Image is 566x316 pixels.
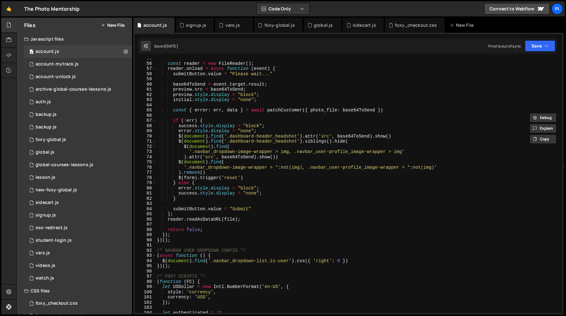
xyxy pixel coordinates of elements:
[36,187,77,193] div: new-foxy-global.js
[135,258,156,264] div: 94
[135,87,156,92] div: 61
[135,139,156,144] div: 71
[36,175,55,180] div: lesson.js
[24,133,132,146] div: 13533/34219.js
[135,295,156,300] div: 101
[135,160,156,165] div: 75
[24,159,132,171] div: 13533/35292.js
[24,22,36,29] h2: Files
[135,222,156,227] div: 87
[24,222,132,234] div: 13533/47004.js
[101,23,125,28] button: New File
[225,22,240,28] div: vars.js
[36,49,59,54] div: account.js
[17,285,132,297] div: CSS files
[24,297,132,310] div: 13533/38507.css
[552,3,563,14] div: Pi
[36,150,54,155] div: global.js
[135,196,156,201] div: 82
[135,61,156,66] div: 56
[135,155,156,160] div: 74
[135,217,156,222] div: 86
[135,186,156,191] div: 80
[24,45,132,58] div: 13533/34220.js
[135,108,156,113] div: 65
[450,22,476,28] div: New File
[135,243,156,248] div: 91
[135,284,156,290] div: 99
[36,87,111,92] div: archive-global-courses-lessons.js
[143,22,167,28] div: account.js
[135,123,156,129] div: 68
[135,170,156,175] div: 77
[525,40,555,52] button: Save
[17,33,132,45] div: Javascript files
[135,212,156,217] div: 85
[24,247,132,259] div: 13533/38978.js
[135,253,156,258] div: 93
[314,22,333,28] div: global.js
[135,269,156,274] div: 96
[264,22,295,28] div: foxy-global.js
[24,171,132,184] div: 13533/35472.js
[24,272,132,285] div: 13533/38527.js
[135,144,156,150] div: 72
[36,263,55,268] div: videos.js
[1,1,17,16] a: 🤙
[24,146,132,159] div: 13533/39483.js
[36,124,57,130] div: backup.js
[135,149,156,155] div: 73
[165,43,178,49] div: [DATE]
[135,263,156,269] div: 95
[24,196,132,209] div: 13533/43446.js
[135,97,156,103] div: 63
[24,96,132,108] div: 13533/34034.js
[36,162,93,168] div: global-courses-lessons.js
[484,3,550,14] a: Connect to Webflow
[135,310,156,316] div: 104
[24,209,132,222] div: 13533/35364.js
[135,76,156,82] div: 59
[135,134,156,139] div: 70
[24,234,132,247] div: 13533/46953.js
[395,22,437,28] div: foxy_checkout.css
[24,71,132,83] div: 13533/41206.js
[135,113,156,118] div: 66
[36,200,59,206] div: sidecart.js
[24,5,80,13] div: The Photo Mentorship
[24,259,132,272] div: 13533/42246.js
[135,274,156,279] div: 97
[257,3,309,14] button: Code Only
[36,238,72,243] div: student-login.js
[24,184,132,196] div: 13533/40053.js
[135,92,156,98] div: 62
[24,58,132,71] div: 13533/38628.js
[36,61,79,67] div: account-mytrack.js
[24,121,132,133] div: 13533/45030.js
[135,103,156,108] div: 64
[530,134,557,144] button: Copy
[186,22,206,28] div: signup.js
[135,191,156,196] div: 81
[135,227,156,233] div: 88
[135,66,156,71] div: 57
[36,301,78,306] div: foxy_checkout.css
[30,50,33,55] span: 0
[24,108,132,121] div: 13533/45031.js
[135,248,156,253] div: 92
[36,137,66,143] div: foxy-global.js
[36,112,57,117] div: backup.js
[36,250,50,256] div: vars.js
[135,118,156,123] div: 67
[135,128,156,134] div: 69
[36,225,68,231] div: sso-redirect.js
[36,99,51,105] div: auth.js
[154,43,178,49] div: Saved
[135,201,156,206] div: 83
[135,180,156,186] div: 79
[135,206,156,212] div: 84
[135,71,156,77] div: 58
[353,22,376,28] div: sidecart.js
[488,43,521,49] div: Prod is out of sync
[135,300,156,305] div: 102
